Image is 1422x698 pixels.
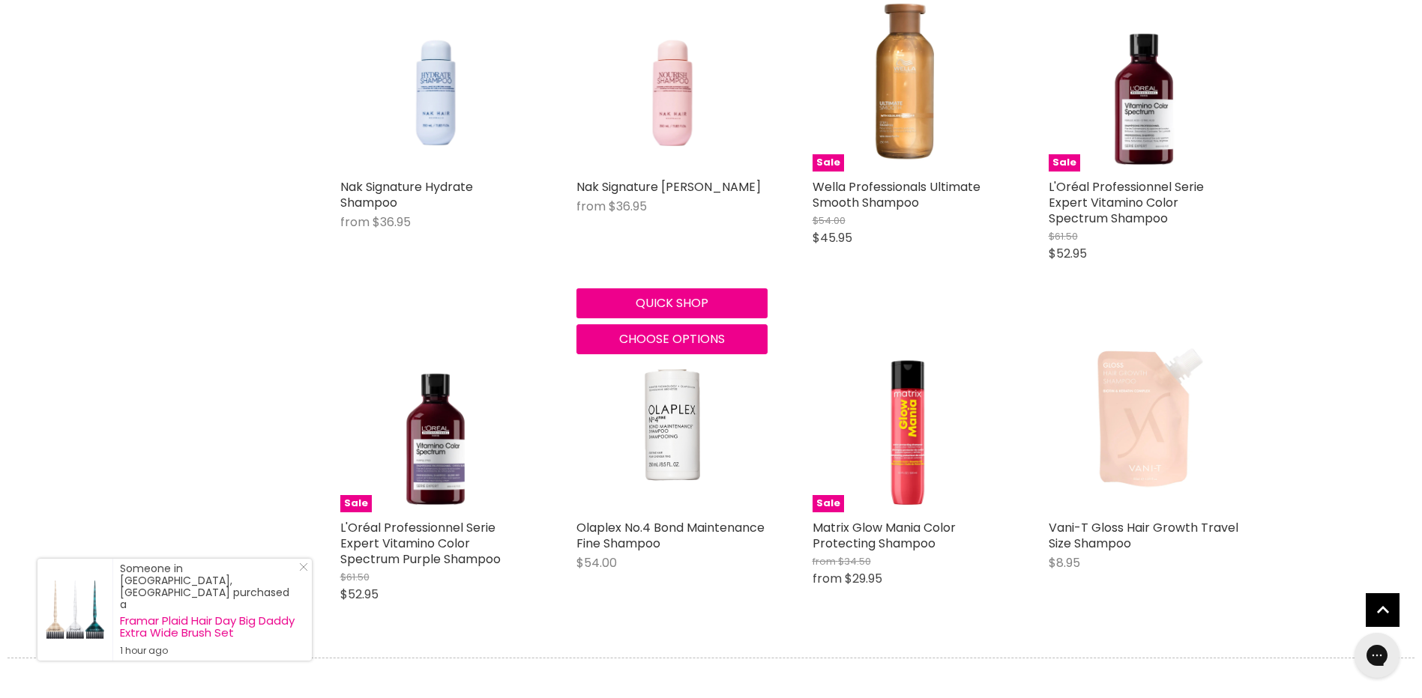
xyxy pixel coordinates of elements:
[1049,519,1238,552] a: Vani-T Gloss Hair Growth Travel Size Shampoo
[1049,178,1204,227] a: L'Oréal Professionnel Serie Expert Vitamino Color Spectrum Shampoo
[576,554,617,571] span: $54.00
[813,519,956,552] a: Matrix Glow Mania Color Protecting Shampoo
[576,519,765,552] a: Olaplex No.4 Bond Maintenance Fine Shampoo
[845,570,882,587] span: $29.95
[120,562,297,657] div: Someone in [GEOGRAPHIC_DATA], [GEOGRAPHIC_DATA] purchased a
[1049,321,1240,512] img: Vani-T Gloss Hair Growth Travel Size Shampoo
[813,321,1004,512] img: Matrix Glow Mania Color Protecting Shampoo
[609,198,647,215] span: $36.95
[373,213,411,231] span: $36.95
[838,554,871,568] span: $34.50
[619,330,725,348] span: Choose options
[813,570,842,587] span: from
[340,495,372,512] span: Sale
[813,213,846,228] span: $54.00
[340,519,501,568] a: L'Oréal Professionnel Serie Expert Vitamino Color Spectrum Purple Shampoo
[340,321,531,512] img: L'Oréal Professionnel Serie Expert Vitamino Color Spectrum Purple Shampoo
[576,198,606,215] span: from
[813,321,1004,512] a: Matrix Glow Mania Color Protecting ShampooSale
[576,178,761,195] a: Nak Signature [PERSON_NAME]
[1049,229,1078,243] span: $61.50
[340,586,379,603] span: $52.95
[120,615,297,639] a: Framar Plaid Hair Day Big Daddy Extra Wide Brush Set
[576,288,768,318] button: Quick shop
[293,562,308,577] a: Close Notification
[813,495,844,512] span: Sale
[120,645,297,657] small: 1 hour ago
[813,554,836,568] span: from
[340,178,473,211] a: Nak Signature Hydrate Shampoo
[813,178,980,211] a: Wella Professionals Ultimate Smooth Shampoo
[576,324,768,354] button: Choose options
[813,229,852,246] span: $45.95
[340,321,531,512] a: L'Oréal Professionnel Serie Expert Vitamino Color Spectrum Purple ShampooSale
[1347,628,1407,683] iframe: Gorgias live chat messenger
[1049,154,1080,172] span: Sale
[1049,554,1080,571] span: $8.95
[1049,245,1087,262] span: $52.95
[576,321,768,512] img: Olaplex No.4 Bond Maintenance Fine Shampoo
[299,562,308,571] svg: Close Icon
[340,570,370,584] span: $61.50
[37,559,112,661] a: Visit product page
[813,154,844,172] span: Sale
[340,213,370,231] span: from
